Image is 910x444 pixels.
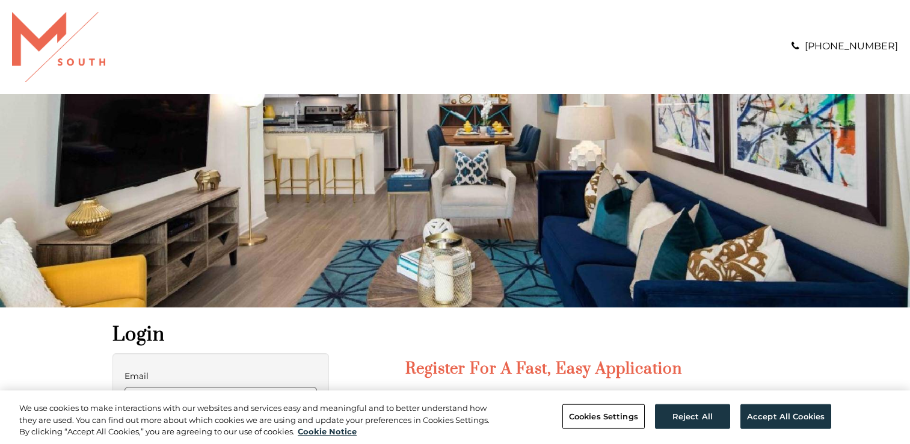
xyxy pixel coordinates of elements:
[19,402,500,438] div: We use cookies to make interactions with our websites and services easy and meaningful and to bet...
[562,404,645,429] button: Cookies Settings
[740,404,831,429] button: Accept All Cookies
[805,40,898,52] a: [PHONE_NUMBER]
[125,387,318,405] input: email
[112,322,798,347] h1: Login
[298,427,357,436] a: More information about your privacy
[655,404,730,429] button: Reject All
[12,12,105,82] img: A graphic with a red M and the word SOUTH.
[405,359,798,379] h2: Register for a Fast, Easy Application
[125,368,318,384] label: Email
